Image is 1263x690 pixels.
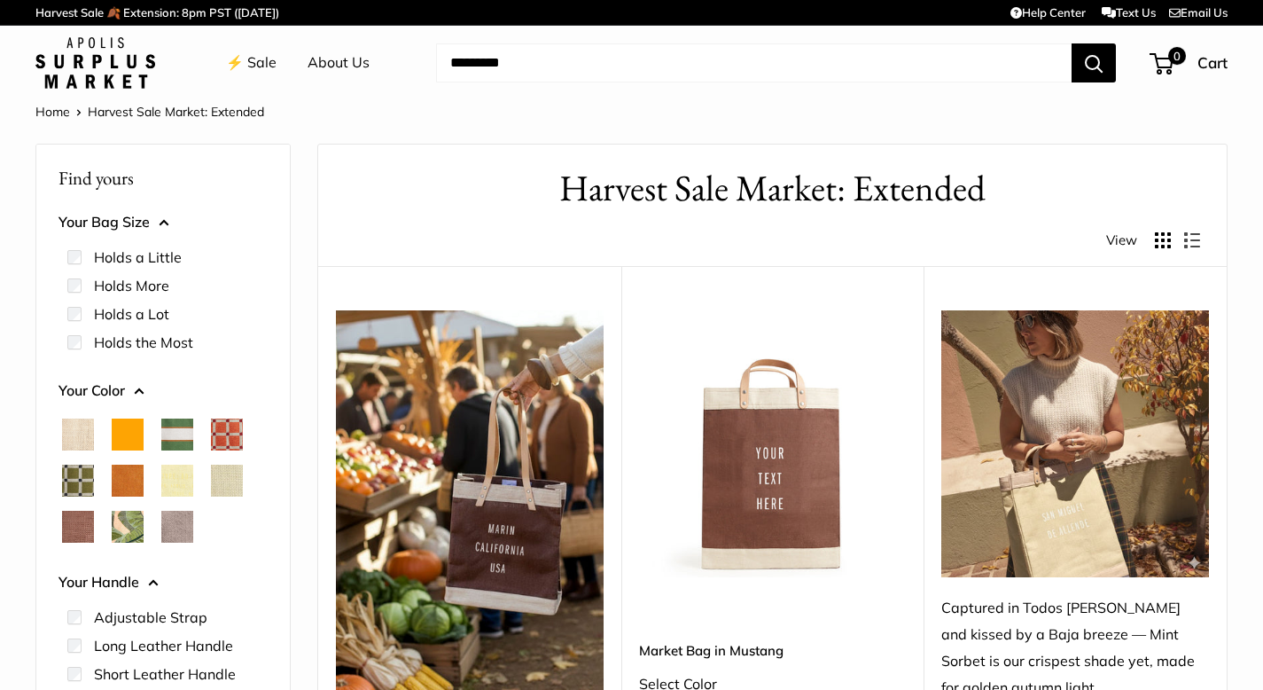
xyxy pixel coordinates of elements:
[94,663,236,685] label: Short Leather Handle
[58,161,268,195] p: Find yours
[639,640,907,661] a: Market Bag in Mustang
[226,50,277,76] a: ⚡️ Sale
[112,465,144,497] button: Cognac
[58,209,268,236] button: Your Bag Size
[94,247,182,268] label: Holds a Little
[211,419,243,451] button: Chenille Window Brick
[94,635,233,656] label: Long Leather Handle
[62,511,94,543] button: Mustang
[211,465,243,497] button: Mint Sorbet
[88,104,264,120] span: Harvest Sale Market: Extended
[161,419,193,451] button: Court Green
[161,465,193,497] button: Daisy
[1168,47,1186,65] span: 0
[94,275,169,296] label: Holds More
[94,332,193,353] label: Holds the Most
[1197,53,1228,72] span: Cart
[436,43,1072,82] input: Search...
[35,100,264,123] nav: Breadcrumb
[161,511,193,543] button: Taupe
[58,378,268,404] button: Your Color
[308,50,370,76] a: About Us
[1010,5,1086,20] a: Help Center
[1184,232,1200,248] button: Display products as list
[35,37,155,89] img: Apolis: Surplus Market
[58,569,268,596] button: Your Handle
[1106,228,1137,253] span: View
[1151,49,1228,77] a: 0 Cart
[94,303,169,325] label: Holds a Lot
[62,419,94,451] button: Natural
[639,310,907,578] img: Market Bag in Mustang
[345,162,1200,215] h1: Harvest Sale Market: Extended
[1169,5,1228,20] a: Email Us
[94,607,207,628] label: Adjustable Strap
[1072,43,1116,82] button: Search
[1155,232,1171,248] button: Display products as grid
[941,310,1209,578] img: Captured in Todos Santos and kissed by a Baja breeze — Mint Sorbet is our crispest shade yet, mad...
[639,310,907,578] a: Market Bag in MustangMarket Bag in Mustang
[112,419,144,451] button: Orange
[35,104,70,120] a: Home
[62,465,94,497] button: Chenille Window Sage
[112,511,144,543] button: Palm Leaf
[1102,5,1156,20] a: Text Us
